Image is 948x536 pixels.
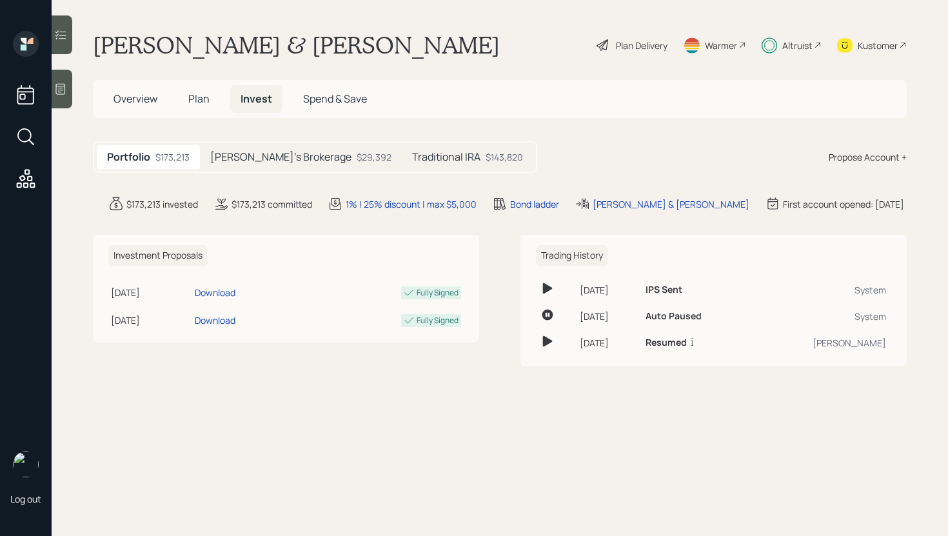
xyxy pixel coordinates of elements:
div: System [756,283,886,297]
div: Altruist [782,39,813,52]
h5: Traditional IRA [412,151,480,163]
div: [DATE] [111,286,190,299]
div: Plan Delivery [616,39,667,52]
div: Log out [10,493,41,505]
h6: Auto Paused [646,311,702,322]
div: Download [195,286,235,299]
div: 1% | 25% discount | max $5,000 [346,197,477,211]
h6: Trading History [536,245,608,266]
div: $29,392 [357,150,391,164]
h1: [PERSON_NAME] & [PERSON_NAME] [93,31,500,59]
div: [DATE] [580,283,635,297]
div: [DATE] [580,310,635,323]
div: $173,213 committed [232,197,312,211]
div: [PERSON_NAME] [756,336,886,350]
span: Overview [114,92,157,106]
div: Propose Account + [829,150,907,164]
div: [DATE] [111,313,190,327]
div: $173,213 invested [126,197,198,211]
span: Spend & Save [303,92,367,106]
h6: IPS Sent [646,284,682,295]
img: retirable_logo.png [13,452,39,477]
div: System [756,310,886,323]
div: $173,213 [155,150,190,164]
h5: [PERSON_NAME]'s Brokerage [210,151,351,163]
h6: Investment Proposals [108,245,208,266]
div: First account opened: [DATE] [783,197,904,211]
span: Invest [241,92,272,106]
div: Kustomer [858,39,898,52]
div: [DATE] [580,336,635,350]
div: Download [195,313,235,327]
h6: Resumed [646,337,687,348]
div: [PERSON_NAME] & [PERSON_NAME] [593,197,749,211]
div: $143,820 [486,150,523,164]
div: Fully Signed [417,315,459,326]
h5: Portfolio [107,151,150,163]
span: Plan [188,92,210,106]
div: Fully Signed [417,287,459,299]
div: Warmer [705,39,737,52]
div: Bond ladder [510,197,559,211]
